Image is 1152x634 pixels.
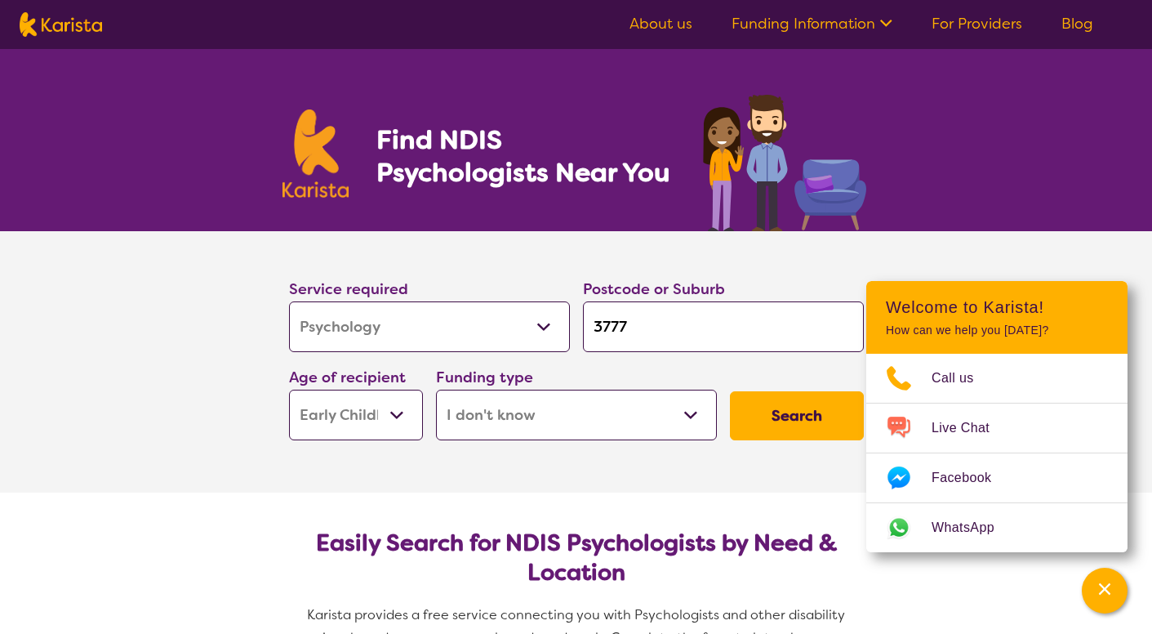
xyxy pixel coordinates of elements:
[289,279,408,299] label: Service required
[1082,568,1128,614] button: Channel Menu
[1061,14,1093,33] a: Blog
[730,391,864,440] button: Search
[302,529,851,587] h2: Easily Search for NDIS Psychologists by Need & Location
[932,516,1014,540] span: WhatsApp
[289,368,406,387] label: Age of recipient
[282,109,349,198] img: Karista logo
[932,14,1022,33] a: For Providers
[932,416,1009,440] span: Live Chat
[886,297,1108,317] h2: Welcome to Karista!
[866,503,1128,552] a: Web link opens in a new tab.
[932,366,994,391] span: Call us
[436,368,533,387] label: Funding type
[629,14,692,33] a: About us
[583,301,864,352] input: Type
[932,466,1011,490] span: Facebook
[697,88,870,231] img: psychology
[583,279,725,299] label: Postcode or Suburb
[866,354,1128,552] ul: Choose channel
[866,281,1128,552] div: Channel Menu
[376,123,678,189] h1: Find NDIS Psychologists Near You
[732,14,892,33] a: Funding Information
[886,324,1108,337] p: How can we help you [DATE]?
[20,12,102,37] img: Karista logo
